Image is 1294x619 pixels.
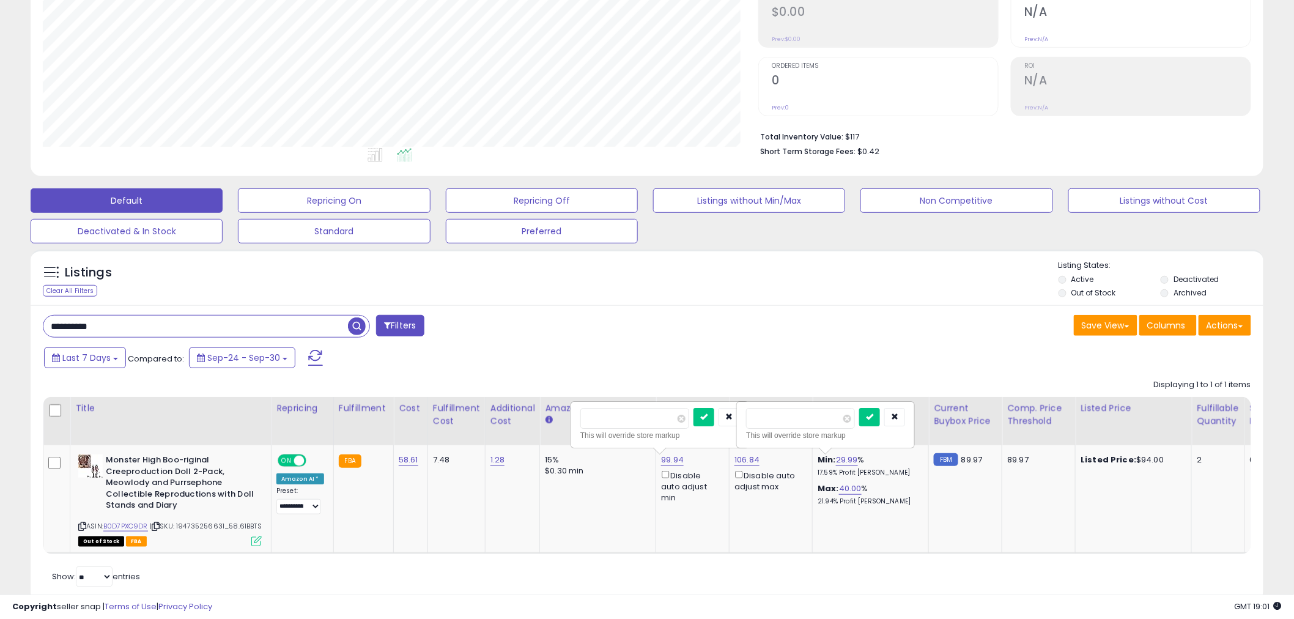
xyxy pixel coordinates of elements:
span: ON [279,456,294,466]
button: Non Competitive [860,188,1052,213]
label: Deactivated [1174,274,1219,284]
button: Columns [1139,315,1197,336]
a: 1.28 [490,454,505,466]
div: Repricing [276,402,328,415]
div: Cost [399,402,423,415]
div: % [818,483,919,506]
button: Standard [238,219,430,243]
b: Short Term Storage Fees: [760,146,856,157]
div: Markup on Cost [818,402,923,415]
a: 58.61 [399,454,418,466]
button: Repricing Off [446,188,638,213]
a: Privacy Policy [158,601,212,612]
small: Prev: N/A [1024,104,1048,111]
div: Additional Cost [490,402,535,428]
span: | SKU: 194735256631_58.61BBTS [150,521,262,531]
b: Total Inventory Value: [760,132,843,142]
div: % [818,454,919,477]
span: $0.42 [857,146,879,157]
h2: 0 [772,73,998,90]
span: Compared to: [128,353,184,365]
span: OFF [305,456,324,466]
label: Archived [1174,287,1207,298]
small: Amazon Fees. [545,415,552,426]
button: Deactivated & In Stock [31,219,223,243]
span: Columns [1147,319,1186,332]
span: Show: entries [52,571,140,582]
th: The percentage added to the cost of goods (COGS) that forms the calculator for Min & Max prices. [813,397,929,445]
b: Min: [818,454,836,465]
li: $117 [760,128,1242,143]
div: 89.97 [1007,454,1066,465]
div: 0.00 [1250,454,1270,465]
h5: Listings [65,264,112,281]
button: Default [31,188,223,213]
div: Displaying 1 to 1 of 1 items [1154,379,1251,391]
div: $0.30 min [545,465,646,476]
a: 29.99 [836,454,858,466]
div: Amazon Fees [545,402,651,415]
a: B0D7PXC9DR [103,521,148,532]
div: $94.00 [1081,454,1182,465]
button: Actions [1199,315,1251,336]
div: ASIN: [78,454,262,545]
h2: $0.00 [772,5,998,21]
small: FBA [339,454,361,468]
p: 21.94% Profit [PERSON_NAME] [818,497,919,506]
div: Disable auto adjust max [734,469,803,492]
b: Listed Price: [1081,454,1136,465]
p: Listing States: [1059,260,1263,272]
div: Listed Price [1081,402,1186,415]
small: Prev: 0 [772,104,789,111]
button: Sep-24 - Sep-30 [189,347,295,368]
label: Out of Stock [1071,287,1116,298]
div: 15% [545,454,646,465]
span: 2025-10-9 19:01 GMT [1235,601,1282,612]
span: Ordered Items [772,63,998,70]
div: 7.48 [433,454,476,465]
div: Ship Price [1250,402,1274,428]
button: Listings without Min/Max [653,188,845,213]
div: Preset: [276,487,324,514]
small: Prev: $0.00 [772,35,800,43]
a: Terms of Use [105,601,157,612]
button: Listings without Cost [1068,188,1260,213]
a: 40.00 [839,483,862,495]
small: FBM [934,453,958,466]
a: 99.94 [661,454,684,466]
small: Prev: N/A [1024,35,1048,43]
div: Fulfillment Cost [433,402,480,428]
div: Amazon AI * [276,473,324,484]
div: Fulfillable Quantity [1197,402,1239,428]
div: This will override store markup [580,429,739,442]
button: Preferred [446,219,638,243]
button: Save View [1074,315,1137,336]
h2: N/A [1024,5,1251,21]
a: 106.84 [734,454,760,466]
div: This will override store markup [746,429,905,442]
div: Title [75,402,266,415]
span: Sep-24 - Sep-30 [207,352,280,364]
img: 51S17BzRfWL._SL40_.jpg [78,454,103,478]
button: Last 7 Days [44,347,126,368]
strong: Copyright [12,601,57,612]
h2: N/A [1024,73,1251,90]
span: FBA [126,536,147,547]
b: Monster High Boo-riginal Creeproduction Doll 2-Pack, Meowlody and Purrsephone Collectible Reprodu... [106,454,254,514]
div: Disable auto adjust min [661,469,720,503]
label: Active [1071,274,1094,284]
b: Max: [818,483,839,494]
span: All listings that are currently out of stock and unavailable for purchase on Amazon [78,536,124,547]
div: Fulfillment [339,402,388,415]
span: 89.97 [961,454,983,465]
span: Last 7 Days [62,352,111,364]
div: seller snap | | [12,601,212,613]
button: Repricing On [238,188,430,213]
button: Filters [376,315,424,336]
div: Current Buybox Price [934,402,997,428]
span: ROI [1024,63,1251,70]
div: Clear All Filters [43,285,97,297]
div: Comp. Price Threshold [1007,402,1070,428]
p: 17.59% Profit [PERSON_NAME] [818,469,919,477]
div: 2 [1197,454,1235,465]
